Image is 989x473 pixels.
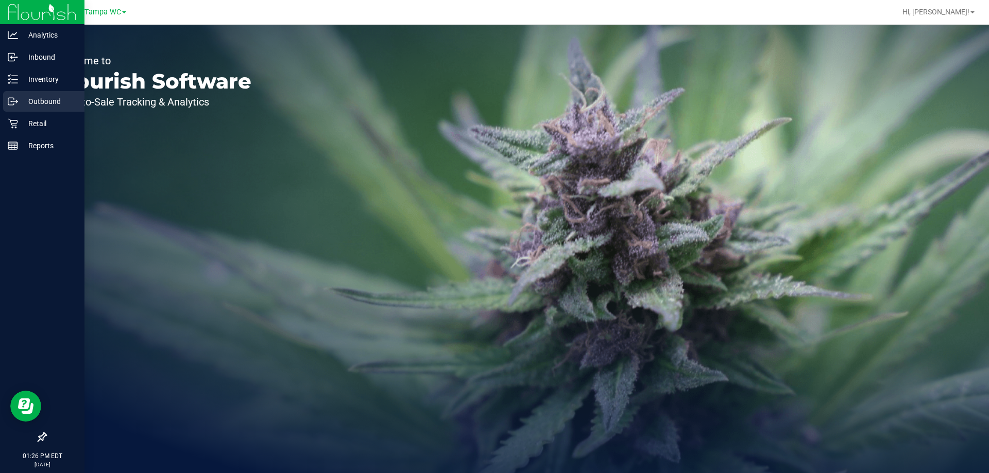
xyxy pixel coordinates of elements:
[10,391,41,422] iframe: Resource center
[8,96,18,107] inline-svg: Outbound
[18,117,80,130] p: Retail
[8,141,18,151] inline-svg: Reports
[8,118,18,129] inline-svg: Retail
[84,8,121,16] span: Tampa WC
[18,29,80,41] p: Analytics
[5,451,80,461] p: 01:26 PM EDT
[8,30,18,40] inline-svg: Analytics
[18,139,80,152] p: Reports
[8,74,18,84] inline-svg: Inventory
[18,73,80,85] p: Inventory
[5,461,80,468] p: [DATE]
[8,52,18,62] inline-svg: Inbound
[902,8,969,16] span: Hi, [PERSON_NAME]!
[56,71,251,92] p: Flourish Software
[56,56,251,66] p: Welcome to
[18,51,80,63] p: Inbound
[18,95,80,108] p: Outbound
[56,97,251,107] p: Seed-to-Sale Tracking & Analytics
